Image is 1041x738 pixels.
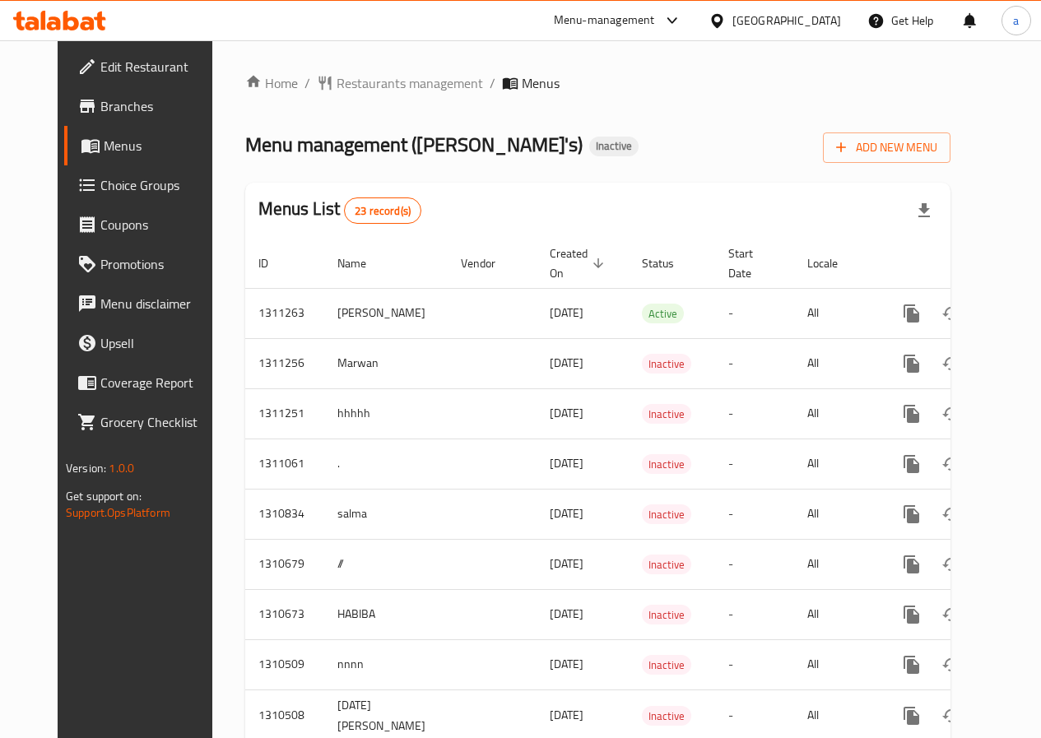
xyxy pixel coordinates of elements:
[64,244,231,284] a: Promotions
[324,539,448,589] td: //
[794,539,879,589] td: All
[642,354,691,374] div: Inactive
[1013,12,1019,30] span: a
[245,73,950,93] nav: breadcrumb
[337,253,388,273] span: Name
[258,197,421,224] h2: Menus List
[550,402,583,424] span: [DATE]
[728,244,774,283] span: Start Date
[245,639,324,689] td: 1310509
[642,405,691,424] span: Inactive
[932,294,971,333] button: Change Status
[324,639,448,689] td: nnnn
[324,439,448,489] td: .
[642,707,691,726] span: Inactive
[550,603,583,624] span: [DATE]
[715,639,794,689] td: -
[461,253,517,273] span: Vendor
[642,655,691,675] div: Inactive
[794,338,879,388] td: All
[324,489,448,539] td: salma
[892,394,932,434] button: more
[304,73,310,93] li: /
[932,696,971,736] button: Change Status
[932,494,971,534] button: Change Status
[892,294,932,333] button: more
[66,485,142,507] span: Get support on:
[100,333,218,353] span: Upsell
[100,96,218,116] span: Branches
[589,139,639,153] span: Inactive
[892,545,932,584] button: more
[642,505,691,524] span: Inactive
[109,457,134,479] span: 1.0.0
[794,439,879,489] td: All
[100,175,218,195] span: Choice Groups
[642,355,691,374] span: Inactive
[64,402,231,442] a: Grocery Checklist
[642,606,691,624] span: Inactive
[550,553,583,574] span: [DATE]
[932,545,971,584] button: Change Status
[904,191,944,230] div: Export file
[642,656,691,675] span: Inactive
[100,412,218,432] span: Grocery Checklist
[932,344,971,383] button: Change Status
[245,439,324,489] td: 1311061
[794,639,879,689] td: All
[100,294,218,313] span: Menu disclaimer
[892,645,932,685] button: more
[100,373,218,392] span: Coverage Report
[100,254,218,274] span: Promotions
[522,73,560,93] span: Menus
[550,352,583,374] span: [DATE]
[642,706,691,726] div: Inactive
[64,165,231,205] a: Choice Groups
[324,338,448,388] td: Marwan
[245,338,324,388] td: 1311256
[550,704,583,726] span: [DATE]
[715,539,794,589] td: -
[64,126,231,165] a: Menus
[245,73,298,93] a: Home
[715,338,794,388] td: -
[642,404,691,424] div: Inactive
[324,589,448,639] td: HABIBA
[836,137,937,158] span: Add New Menu
[64,86,231,126] a: Branches
[554,11,655,30] div: Menu-management
[66,457,106,479] span: Version:
[715,439,794,489] td: -
[245,126,583,163] span: Menu management ( [PERSON_NAME]'s )
[642,253,695,273] span: Status
[345,203,421,219] span: 23 record(s)
[642,454,691,474] div: Inactive
[245,288,324,338] td: 1311263
[642,304,684,323] span: Active
[490,73,495,93] li: /
[64,205,231,244] a: Coupons
[732,12,841,30] div: [GEOGRAPHIC_DATA]
[892,444,932,484] button: more
[550,453,583,474] span: [DATE]
[550,653,583,675] span: [DATE]
[794,388,879,439] td: All
[550,302,583,323] span: [DATE]
[794,489,879,539] td: All
[794,288,879,338] td: All
[245,589,324,639] td: 1310673
[64,284,231,323] a: Menu disclaimer
[324,288,448,338] td: [PERSON_NAME]
[715,589,794,639] td: -
[64,47,231,86] a: Edit Restaurant
[892,595,932,634] button: more
[892,696,932,736] button: more
[932,595,971,634] button: Change Status
[64,363,231,402] a: Coverage Report
[823,132,950,163] button: Add New Menu
[932,444,971,484] button: Change Status
[245,388,324,439] td: 1311251
[100,215,218,234] span: Coupons
[344,197,421,224] div: Total records count
[715,489,794,539] td: -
